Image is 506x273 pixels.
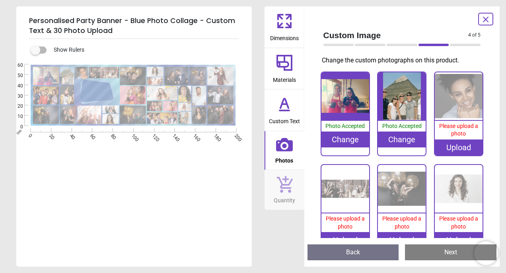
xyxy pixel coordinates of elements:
button: Quantity [265,170,304,210]
button: Dimensions [265,6,304,48]
span: 40 [68,133,73,138]
div: Upload [435,232,483,248]
div: Upload [378,232,426,248]
div: Show Rulers [35,45,252,55]
span: Please upload a photo [326,215,365,230]
span: 4 of 5 [468,32,481,39]
iframe: Brevo live chat [474,241,498,265]
span: 180 [212,133,217,138]
span: 30 [8,93,23,100]
span: 100 [130,133,135,138]
span: Please upload a photo [439,123,478,137]
div: Change [378,132,426,147]
span: 10 [8,113,23,120]
span: Custom Image [323,29,469,41]
span: 160 [191,133,197,138]
span: 60 [8,62,23,69]
span: 50 [8,72,23,79]
h5: Personalised Party Banner - Blue Photo Collage - Custom Text & 30 Photo Upload [29,13,239,39]
div: Change [321,132,369,147]
span: 0 [27,133,32,138]
span: Photos [275,153,293,165]
button: Next [405,244,496,260]
span: 20 [8,103,23,110]
span: 80 [109,133,114,138]
span: Photo Accepted [382,123,422,129]
button: Photos [265,131,304,170]
button: Custom Text [265,89,304,131]
span: Please upload a photo [382,215,421,230]
span: Please upload a photo [439,215,478,230]
button: Back [307,244,399,260]
span: Quantity [274,193,295,205]
span: 140 [171,133,176,138]
span: 40 [8,83,23,89]
span: 200 [233,133,238,138]
span: 120 [150,133,156,138]
span: Custom Text [269,114,300,126]
span: 0 [8,124,23,130]
span: 60 [89,133,94,138]
p: Change the custom photographs on this product. [322,56,487,65]
div: Upload [435,139,483,155]
div: Upload [321,232,369,248]
span: 20 [47,133,53,138]
button: Materials [265,48,304,89]
span: Photo Accepted [325,123,365,129]
span: Dimensions [270,31,299,43]
span: cm [16,128,23,136]
span: Materials [273,72,296,84]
